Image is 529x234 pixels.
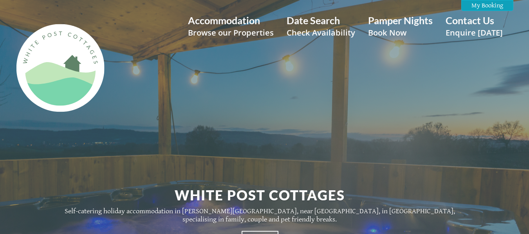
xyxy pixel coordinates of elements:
[11,19,109,117] img: White Post Cottages
[446,14,503,38] a: Contact UsEnquire [DATE]
[446,27,503,38] small: Enquire [DATE]
[368,27,433,38] small: Book Now
[61,207,459,223] p: Self-catering holiday accommodation in [PERSON_NAME][GEOGRAPHIC_DATA], near [GEOGRAPHIC_DATA], in...
[188,14,274,38] a: AccommodationBrowse our Properties
[368,14,433,38] a: Pamper NightsBook Now
[287,27,355,38] small: Check Availability
[61,187,459,203] h2: White Post Cottages
[287,14,355,38] a: Date SearchCheck Availability
[188,27,274,38] small: Browse our Properties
